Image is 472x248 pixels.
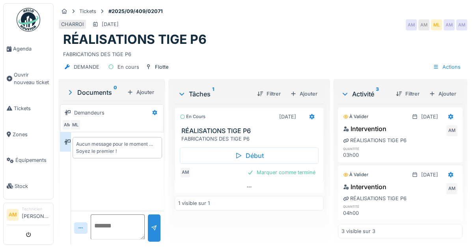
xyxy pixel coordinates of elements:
[341,227,375,235] div: 3 visible sur 3
[343,124,386,133] div: Intervention
[343,146,380,151] h6: quantité
[22,206,50,223] li: [PERSON_NAME]
[343,137,407,144] div: RÉALISATIONS TIGE P6
[4,147,53,173] a: Équipements
[4,173,53,199] a: Stock
[22,206,50,212] div: Technicien
[456,19,467,30] div: AM
[4,121,53,147] a: Zones
[13,45,50,53] span: Agenda
[446,183,457,194] div: AM
[74,63,99,71] div: DEMANDE
[180,147,319,164] div: Début
[4,62,53,96] a: Ouvrir nouveau ticket
[178,199,210,207] div: 1 visible sur 1
[343,204,380,209] h6: quantité
[17,8,40,32] img: Badge_color-CXgf-gQk.svg
[287,88,321,99] div: Ajouter
[343,182,386,192] div: Intervention
[181,127,320,135] h3: RÉALISATIONS TIGE P6
[341,89,390,99] div: Activité
[212,89,214,99] sup: 1
[421,171,438,178] div: [DATE]
[446,125,457,136] div: AM
[426,88,459,99] div: Ajouter
[124,87,157,98] div: Ajouter
[406,19,417,30] div: AM
[4,36,53,62] a: Agenda
[418,19,429,30] div: AM
[7,209,19,221] li: AM
[62,119,73,130] div: AM
[76,141,158,155] div: Aucun message pour le moment … Soyez le premier !
[105,8,166,15] strong: #2025/09/409/02071
[376,89,379,99] sup: 3
[4,96,53,122] a: Tickets
[343,113,368,120] div: À valider
[74,109,104,116] div: Demandeurs
[63,32,207,47] h1: RÉALISATIONS TIGE P6
[102,21,119,28] div: [DATE]
[181,135,320,143] div: FABRICATIONS DES TIGE P6
[118,63,139,71] div: En cours
[66,88,124,97] div: Documents
[178,89,251,99] div: Tâches
[14,71,50,86] span: Ouvrir nouveau ticket
[15,156,50,164] span: Équipements
[279,113,296,120] div: [DATE]
[61,21,84,28] div: CHARROI
[79,8,96,15] div: Tickets
[343,195,407,202] div: RÉALISATIONS TIGE P6
[429,61,464,73] div: Actions
[180,113,205,120] div: En cours
[393,88,423,99] div: Filtrer
[180,167,191,178] div: AM
[14,105,50,112] span: Tickets
[114,88,117,97] sup: 0
[63,47,463,58] div: FABRICATIONS DES TIGE P6
[444,19,455,30] div: AM
[343,209,380,217] div: 04h00
[70,119,81,130] div: ML
[7,206,50,225] a: AM Technicien[PERSON_NAME]
[343,151,380,159] div: 03h00
[155,63,168,71] div: Flotte
[421,113,438,120] div: [DATE]
[254,88,284,99] div: Filtrer
[431,19,442,30] div: ML
[244,167,319,178] div: Marquer comme terminé
[15,182,50,190] span: Stock
[343,171,368,178] div: À valider
[13,131,50,138] span: Zones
